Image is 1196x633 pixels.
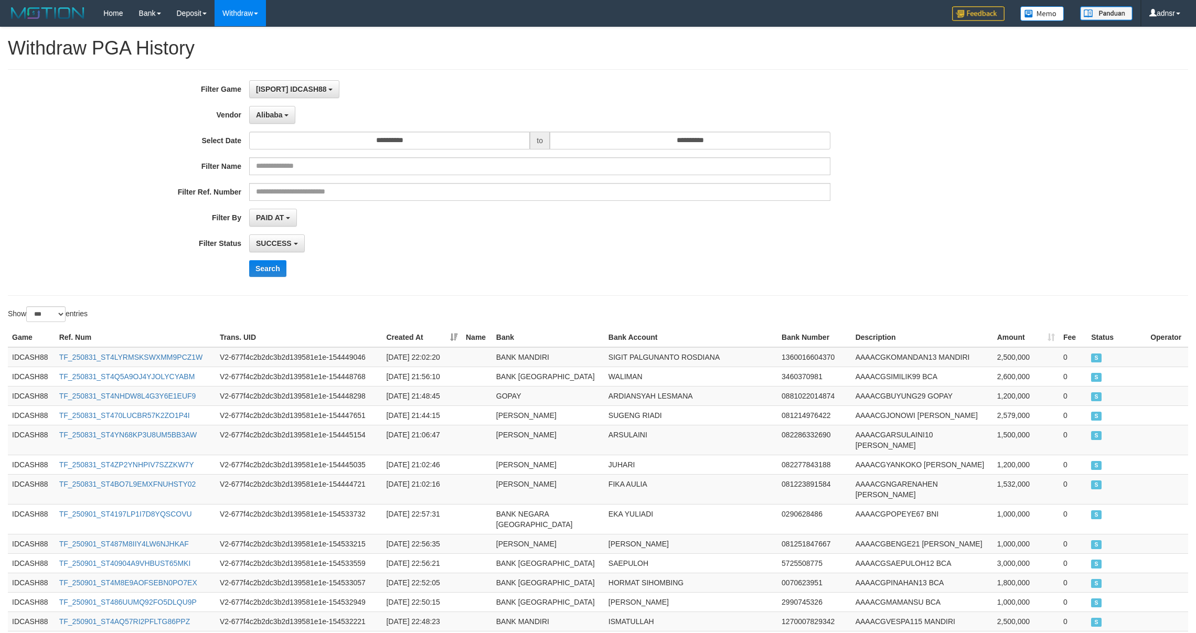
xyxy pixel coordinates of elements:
[993,611,1059,631] td: 2,500,000
[851,367,993,386] td: AAAACGSIMILIK99 BCA
[8,474,55,504] td: IDCASH88
[216,425,382,455] td: V2-677f4c2b2dc3b2d139581e1e-154445154
[216,328,382,347] th: Trans. UID
[8,328,55,347] th: Game
[382,455,462,474] td: [DATE] 21:02:46
[249,209,297,227] button: PAID AT
[604,553,777,573] td: SAEPULOH
[249,80,339,98] button: [ISPORT] IDCASH88
[851,474,993,504] td: AAAACGNGARENAHEN [PERSON_NAME]
[851,386,993,405] td: AAAACGBUYUNG29 GOPAY
[851,611,993,631] td: AAAACGVESPA115 MANDIRI
[1091,540,1102,549] span: SUCCESS
[777,455,851,474] td: 082277843188
[59,431,197,439] a: TF_250831_ST4YN68KP3U8UM5BB3AW
[851,455,993,474] td: AAAACGYANKOKO [PERSON_NAME]
[382,386,462,405] td: [DATE] 21:48:45
[993,405,1059,425] td: 2,579,000
[8,405,55,425] td: IDCASH88
[59,353,203,361] a: TF_250831_ST4LYRMSKSWXMM9PCZ1W
[1091,560,1102,568] span: SUCCESS
[216,611,382,631] td: V2-677f4c2b2dc3b2d139581e1e-154532221
[59,460,194,469] a: TF_250831_ST4ZP2YNHPIV7SZZKW7Y
[851,592,993,611] td: AAAACGMAMANSU BCA
[530,132,550,149] span: to
[1059,504,1087,534] td: 0
[1059,347,1087,367] td: 0
[777,573,851,592] td: 0070623951
[59,510,192,518] a: TF_250901_ST4197LP1I7D8YQSCOVU
[216,504,382,534] td: V2-677f4c2b2dc3b2d139581e1e-154533732
[492,573,604,592] td: BANK [GEOGRAPHIC_DATA]
[993,474,1059,504] td: 1,532,000
[993,347,1059,367] td: 2,500,000
[59,392,196,400] a: TF_250831_ST4NHDW8L4G3Y6E1EUF9
[492,534,604,553] td: [PERSON_NAME]
[249,106,295,124] button: Alibaba
[993,592,1059,611] td: 1,000,000
[1059,405,1087,425] td: 0
[8,455,55,474] td: IDCASH88
[216,455,382,474] td: V2-677f4c2b2dc3b2d139581e1e-154445035
[604,534,777,553] td: [PERSON_NAME]
[216,474,382,504] td: V2-677f4c2b2dc3b2d139581e1e-154444721
[59,598,197,606] a: TF_250901_ST486UUMQ92FO5DLQU9P
[604,425,777,455] td: ARSULAINI
[492,347,604,367] td: BANK MANDIRI
[851,425,993,455] td: AAAACGARSULAINI10 [PERSON_NAME]
[8,534,55,553] td: IDCASH88
[216,386,382,405] td: V2-677f4c2b2dc3b2d139581e1e-154448298
[777,386,851,405] td: 0881022014874
[492,455,604,474] td: [PERSON_NAME]
[993,367,1059,386] td: 2,600,000
[1091,373,1102,382] span: SUCCESS
[8,425,55,455] td: IDCASH88
[382,347,462,367] td: [DATE] 22:02:20
[952,6,1005,21] img: Feedback.jpg
[993,328,1059,347] th: Amount: activate to sort column ascending
[216,573,382,592] td: V2-677f4c2b2dc3b2d139581e1e-154533057
[256,85,327,93] span: [ISPORT] IDCASH88
[492,592,604,611] td: BANK [GEOGRAPHIC_DATA]
[382,592,462,611] td: [DATE] 22:50:15
[492,386,604,405] td: GOPAY
[993,553,1059,573] td: 3,000,000
[604,573,777,592] td: HORMAT SIHOMBING
[59,372,195,381] a: TF_250831_ST4Q5A9OJ4YJOLYCYABM
[1059,474,1087,504] td: 0
[604,611,777,631] td: ISMATULLAH
[59,411,190,420] a: TF_250831_ST470LUCBR57K2ZO1P4I
[1059,611,1087,631] td: 0
[492,504,604,534] td: BANK NEGARA [GEOGRAPHIC_DATA]
[604,474,777,504] td: FIKA AULIA
[382,367,462,386] td: [DATE] 21:56:10
[604,405,777,425] td: SUGENG RIADI
[777,405,851,425] td: 081214976422
[1146,328,1188,347] th: Operator
[8,306,88,322] label: Show entries
[216,367,382,386] td: V2-677f4c2b2dc3b2d139581e1e-154448768
[59,617,190,626] a: TF_250901_ST4AQ57RI2PFLTG86PPZ
[1059,367,1087,386] td: 0
[8,38,1188,59] h1: Withdraw PGA History
[382,504,462,534] td: [DATE] 22:57:31
[604,367,777,386] td: WALIMAN
[851,405,993,425] td: AAAACGJONOWI [PERSON_NAME]
[8,347,55,367] td: IDCASH88
[1091,412,1102,421] span: SUCCESS
[382,474,462,504] td: [DATE] 21:02:16
[1091,510,1102,519] span: SUCCESS
[604,504,777,534] td: EKA YULIADI
[492,425,604,455] td: [PERSON_NAME]
[604,328,777,347] th: Bank Account
[382,553,462,573] td: [DATE] 22:56:21
[8,553,55,573] td: IDCASH88
[382,328,462,347] th: Created At: activate to sort column ascending
[462,328,492,347] th: Name
[604,386,777,405] td: ARDIANSYAH LESMANA
[216,347,382,367] td: V2-677f4c2b2dc3b2d139581e1e-154449046
[777,474,851,504] td: 081223891584
[256,239,292,248] span: SUCCESS
[492,474,604,504] td: [PERSON_NAME]
[216,592,382,611] td: V2-677f4c2b2dc3b2d139581e1e-154532949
